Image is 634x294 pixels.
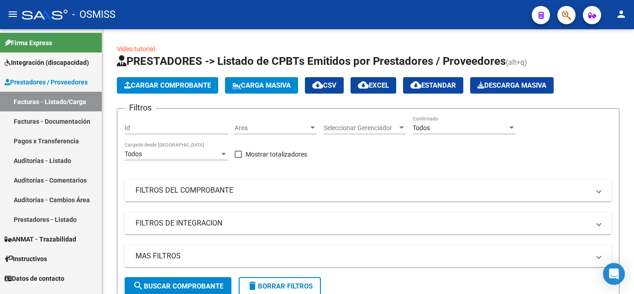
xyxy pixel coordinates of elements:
mat-expansion-panel-header: FILTROS DE INTEGRACION [125,212,612,234]
span: Carga Masiva [232,81,291,89]
mat-icon: cloud_download [410,79,421,90]
button: Descarga Masiva [470,77,554,94]
app-download-masive: Descarga masiva de comprobantes (adjuntos) [470,77,554,94]
button: EXCEL [351,77,396,94]
span: - OSMISS [72,5,115,25]
span: Todos [125,150,142,157]
mat-icon: person [616,9,627,20]
mat-icon: search [133,280,144,291]
span: Integración (discapacidad) [5,58,89,68]
span: Descarga Masiva [477,81,546,89]
a: Video tutorial [117,45,155,52]
span: Datos de contacto [5,273,64,283]
span: Prestadores / Proveedores [5,77,88,87]
span: Estandar [410,81,456,89]
span: CSV [312,81,336,89]
button: Cargar Comprobante [117,77,218,94]
mat-panel-title: FILTROS DEL COMPROBANTE [136,185,590,195]
h3: Filtros [125,101,156,114]
mat-panel-title: MAS FILTROS [136,251,590,261]
span: Firma Express [5,38,52,48]
mat-icon: delete [247,280,258,291]
mat-panel-title: FILTROS DE INTEGRACION [136,218,590,228]
mat-icon: menu [7,9,18,20]
span: PRESTADORES -> Listado de CPBTs Emitidos por Prestadores / Proveedores [117,55,506,68]
span: ANMAT - Trazabilidad [5,234,76,244]
span: Area [235,124,309,132]
span: (alt+q) [506,58,527,67]
span: Mostrar totalizadores [246,149,307,160]
mat-icon: cloud_download [358,79,369,90]
button: CSV [305,77,344,94]
span: EXCEL [358,81,389,89]
span: Borrar Filtros [247,282,313,290]
span: Todos [413,124,430,131]
span: Instructivos [5,254,47,264]
mat-expansion-panel-header: FILTROS DEL COMPROBANTE [125,179,612,201]
button: Carga Masiva [225,77,298,94]
mat-icon: cloud_download [312,79,323,90]
button: Estandar [403,77,463,94]
div: Open Intercom Messenger [603,263,625,285]
span: Buscar Comprobante [133,282,223,290]
span: Cargar Comprobante [124,81,211,89]
span: Seleccionar Gerenciador [324,124,398,132]
mat-expansion-panel-header: MAS FILTROS [125,245,612,267]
